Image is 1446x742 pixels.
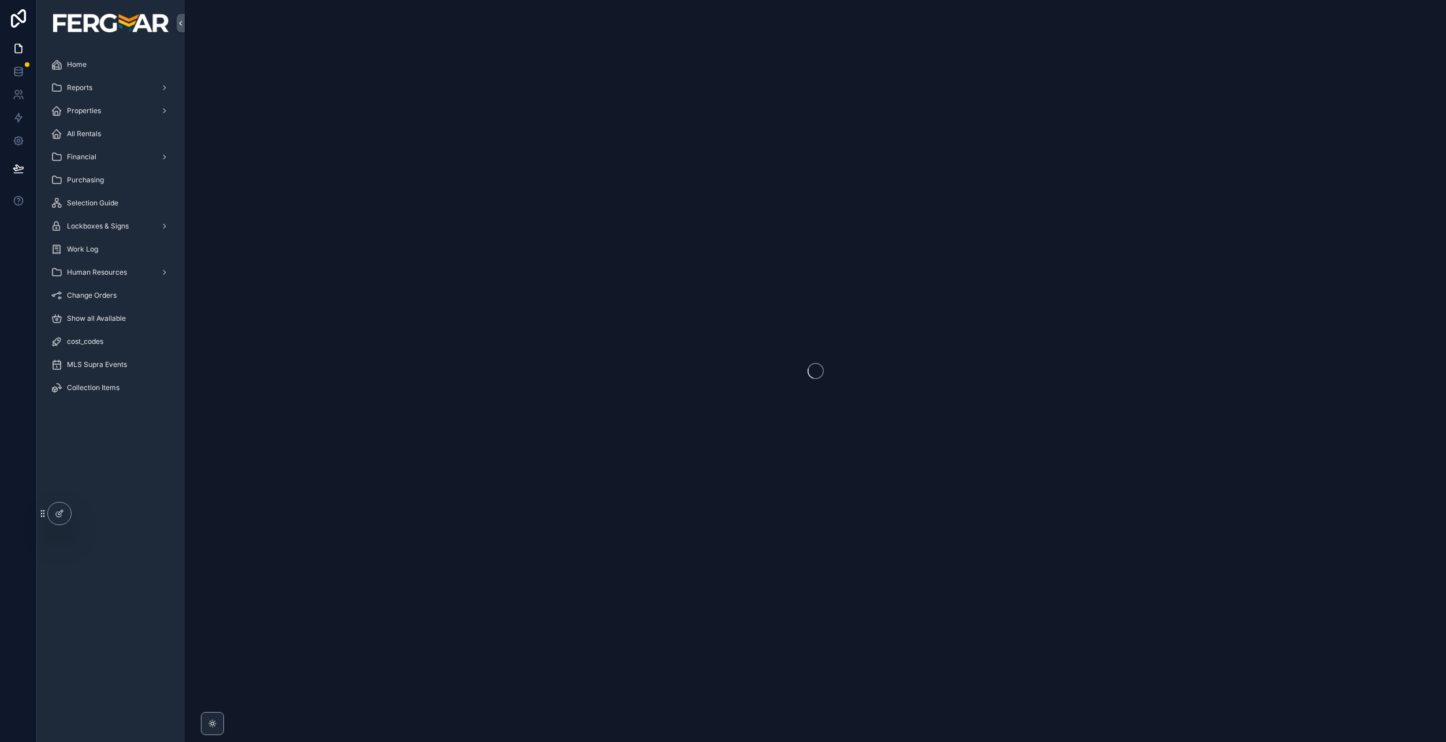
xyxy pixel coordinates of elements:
[67,291,117,300] span: Change Orders
[44,54,178,75] a: Home
[67,175,104,185] span: Purchasing
[67,106,101,115] span: Properties
[44,216,178,237] a: Lockboxes & Signs
[67,129,101,138] span: All Rentals
[44,262,178,283] a: Human Resources
[44,377,178,398] a: Collection Items
[67,152,96,162] span: Financial
[44,170,178,190] a: Purchasing
[53,14,169,32] img: App logo
[67,360,127,369] span: MLS Supra Events
[37,46,185,413] div: scrollable content
[67,198,118,208] span: Selection Guide
[67,383,119,392] span: Collection Items
[67,83,92,92] span: Reports
[67,222,129,231] span: Lockboxes & Signs
[44,308,178,329] a: Show all Available
[67,337,103,346] span: cost_codes
[44,147,178,167] a: Financial
[67,245,98,254] span: Work Log
[44,77,178,98] a: Reports
[44,331,178,352] a: cost_codes
[44,193,178,213] a: Selection Guide
[67,60,87,69] span: Home
[67,314,126,323] span: Show all Available
[44,100,178,121] a: Properties
[44,285,178,306] a: Change Orders
[67,268,127,277] span: Human Resources
[44,354,178,375] a: MLS Supra Events
[44,123,178,144] a: All Rentals
[44,239,178,260] a: Work Log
